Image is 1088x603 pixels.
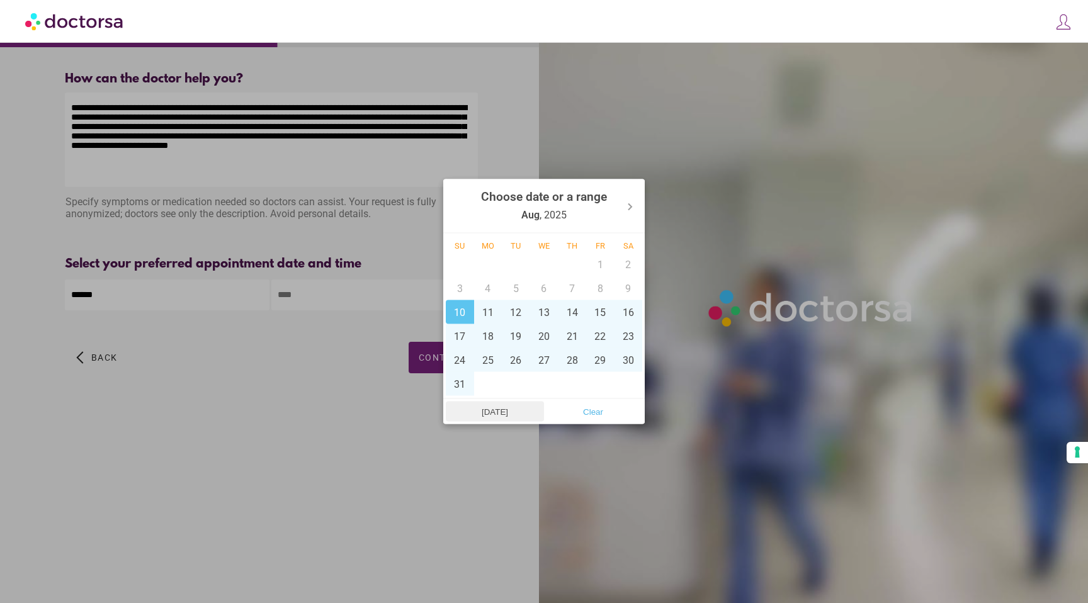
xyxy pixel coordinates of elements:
span: [DATE] [450,402,540,421]
div: 13 [530,300,558,324]
div: , 2025 [481,182,607,230]
div: 27 [530,348,558,372]
div: 20 [530,324,558,348]
div: 9 [614,276,642,300]
div: 1 [586,252,615,276]
div: 18 [474,324,502,348]
img: icons8-customer-100.png [1055,13,1072,31]
button: [DATE] [446,402,544,422]
div: 22 [586,324,615,348]
div: 12 [502,300,530,324]
div: Th [558,241,586,251]
div: 7 [558,276,586,300]
div: 25 [474,348,502,372]
div: 17 [446,324,474,348]
div: 29 [586,348,615,372]
div: 14 [558,300,586,324]
div: 26 [502,348,530,372]
div: 11 [474,300,502,324]
div: 10 [446,300,474,324]
div: 21 [558,324,586,348]
div: Mo [474,241,502,251]
div: 23 [614,324,642,348]
div: Tu [502,241,530,251]
div: Su [446,241,474,251]
div: 16 [614,300,642,324]
div: 30 [614,348,642,372]
div: 19 [502,324,530,348]
button: Your consent preferences for tracking technologies [1067,442,1088,463]
div: Fr [586,241,615,251]
div: 15 [586,300,615,324]
div: 28 [558,348,586,372]
span: Clear [548,402,638,421]
div: 8 [586,276,615,300]
button: Clear [544,402,642,422]
strong: Choose date or a range [481,189,607,204]
img: Doctorsa.com [25,7,125,35]
div: 2 [614,252,642,276]
div: 24 [446,348,474,372]
div: 5 [502,276,530,300]
strong: Aug [521,209,540,221]
div: 3 [446,276,474,300]
div: 6 [530,276,558,300]
div: We [530,241,558,251]
div: 31 [446,372,474,396]
div: Sa [614,241,642,251]
div: 4 [474,276,502,300]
